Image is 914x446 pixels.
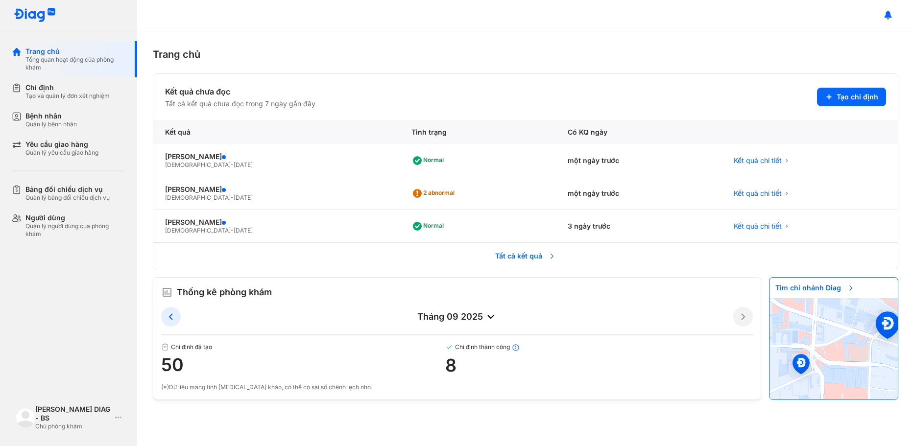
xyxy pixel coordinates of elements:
span: Chỉ định đã tạo [161,343,445,351]
div: 3 ngày trước [556,210,722,243]
span: Tất cả kết quả [489,246,562,266]
span: Kết quả chi tiết [734,222,782,231]
span: 50 [161,355,445,375]
div: Tình trạng [400,120,556,144]
div: (*)Dữ liệu mang tính [MEDICAL_DATA] khảo, có thể có sai số chênh lệch nhỏ. [161,383,753,392]
div: Normal [411,153,448,168]
div: [PERSON_NAME] [165,218,388,227]
span: [DEMOGRAPHIC_DATA] [165,194,231,201]
div: Quản lý bảng đối chiếu dịch vụ [25,194,110,202]
span: Chỉ định thành công [445,343,753,352]
div: một ngày trước [556,144,722,177]
img: checked-green.01cc79e0.svg [445,343,453,352]
div: Tất cả kết quả chưa đọc trong 7 ngày gần đây [165,99,315,108]
div: Tổng quan hoạt động của phòng khám [25,56,125,71]
img: logo [14,8,56,23]
div: tháng 09 2025 [181,311,733,323]
div: Kết quả [153,120,400,144]
span: Tạo chỉ định [837,93,878,101]
div: Bảng đối chiếu dịch vụ [25,185,110,194]
div: Normal [411,218,448,234]
span: [DEMOGRAPHIC_DATA] [165,227,231,234]
button: Tạo chỉ định [817,88,886,106]
div: Quản lý người dùng của phòng khám [25,222,125,238]
img: logo [16,408,35,427]
img: info.7e716105.svg [512,344,520,352]
div: một ngày trước [556,177,722,210]
div: Kết quả chưa đọc [165,86,315,97]
div: Trang chủ [153,47,898,62]
div: Yêu cầu giao hàng [25,140,98,149]
div: Người dùng [25,213,125,222]
span: 8 [445,355,753,375]
img: document.50c4cfd0.svg [161,343,169,351]
div: [PERSON_NAME] DIAG - BS [35,405,111,423]
div: Quản lý yêu cầu giao hàng [25,149,98,157]
div: Bệnh nhân [25,112,77,120]
div: [PERSON_NAME] [165,152,388,161]
span: Kết quả chi tiết [734,156,782,165]
div: Có KQ ngày [556,120,722,144]
span: - [231,161,234,168]
span: Thống kê phòng khám [177,285,272,299]
div: 2 abnormal [411,186,458,201]
span: [DATE] [234,227,253,234]
span: Tìm chi nhánh Diag [770,278,861,298]
div: Chỉ định [25,83,110,92]
span: - [231,227,234,234]
span: - [231,194,234,201]
span: [DATE] [234,161,253,168]
div: Trang chủ [25,47,125,56]
div: Tạo và quản lý đơn xét nghiệm [25,92,110,100]
div: Quản lý bệnh nhân [25,120,77,128]
span: Kết quả chi tiết [734,189,782,198]
span: [DATE] [234,194,253,201]
div: Chủ phòng khám [35,423,111,430]
img: order.5a6da16c.svg [161,286,173,298]
div: [PERSON_NAME] [165,185,388,194]
span: [DEMOGRAPHIC_DATA] [165,161,231,168]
